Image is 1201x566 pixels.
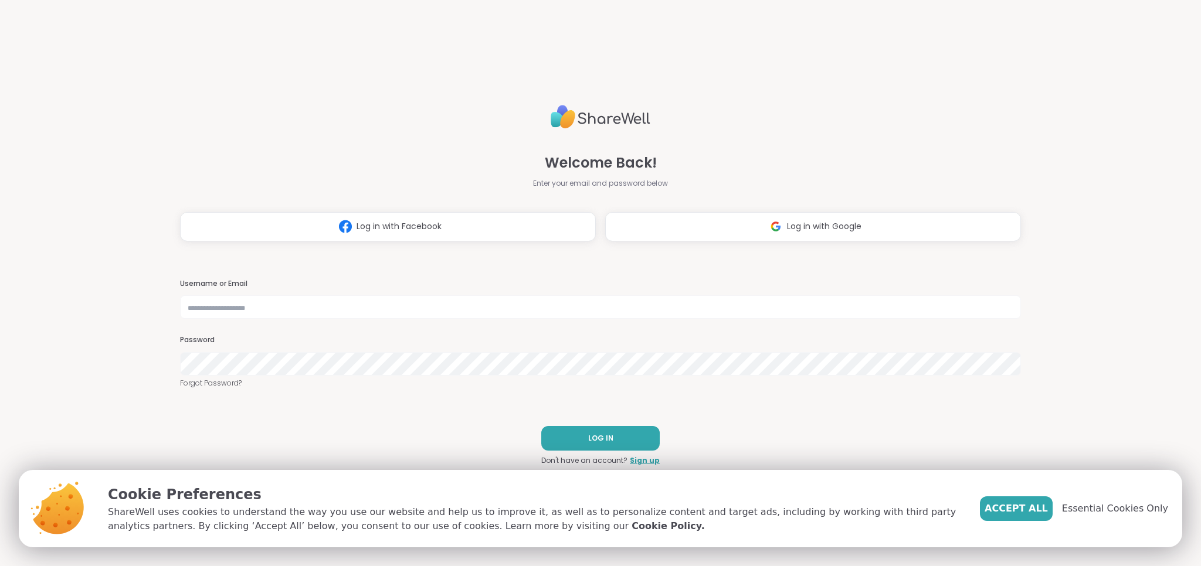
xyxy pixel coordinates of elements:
h3: Password [180,335,1021,345]
span: Accept All [985,502,1048,516]
span: LOG IN [588,433,613,444]
img: ShareWell Logo [551,100,650,134]
span: Essential Cookies Only [1062,502,1168,516]
p: Cookie Preferences [108,484,961,505]
button: Log in with Facebook [180,212,596,241]
button: Log in with Google [605,212,1021,241]
span: Don't have an account? [541,455,627,466]
img: ShareWell Logomark [334,216,357,237]
a: Sign up [630,455,660,466]
span: Log in with Facebook [357,220,442,233]
img: ShareWell Logomark [765,216,787,237]
h3: Username or Email [180,279,1021,289]
a: Cookie Policy. [632,519,704,533]
p: ShareWell uses cookies to understand the way you use our website and help us to improve it, as we... [108,505,961,533]
span: Welcome Back! [545,152,657,173]
button: Accept All [980,496,1053,521]
button: LOG IN [541,426,660,451]
a: Forgot Password? [180,378,1021,388]
span: Enter your email and password below [533,178,668,189]
span: Log in with Google [787,220,861,233]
